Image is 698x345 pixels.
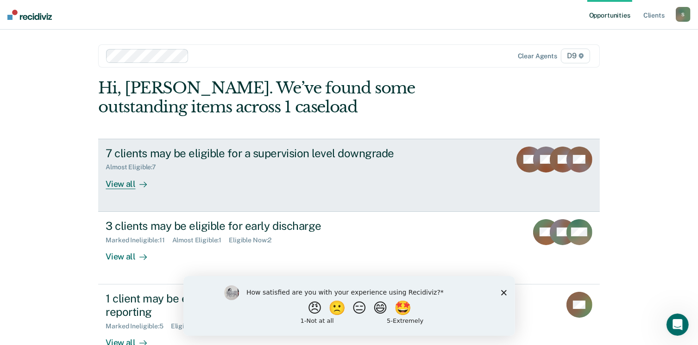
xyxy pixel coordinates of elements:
[98,139,599,212] a: 7 clients may be eligible for a supervision level downgradeAlmost Eligible:7View all
[676,7,691,22] button: S
[172,236,229,244] div: Almost Eligible : 1
[98,212,599,284] a: 3 clients may be eligible for early dischargeMarked Ineligible:11Almost Eligible:1Eligible Now:2V...
[106,147,431,160] div: 7 clients may be eligible for a supervision level downgrade
[106,244,157,262] div: View all
[106,236,172,244] div: Marked Ineligible : 11
[106,171,157,189] div: View all
[106,163,163,171] div: Almost Eligible : 7
[183,276,515,336] iframe: Survey by Kim from Recidiviz
[518,52,557,60] div: Clear agents
[561,49,590,63] span: D9
[229,236,279,244] div: Eligible Now : 2
[106,219,431,233] div: 3 clients may be eligible for early discharge
[106,292,431,319] div: 1 client may be eligible for downgrade to a minimum telephone reporting
[7,10,52,20] img: Recidiviz
[171,322,220,330] div: Eligible Now : 1
[98,79,499,117] div: Hi, [PERSON_NAME]. We’ve found some outstanding items across 1 caseload
[667,314,689,336] iframe: Intercom live chat
[106,322,170,330] div: Marked Ineligible : 5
